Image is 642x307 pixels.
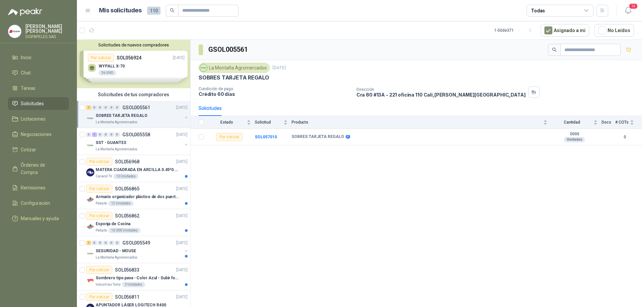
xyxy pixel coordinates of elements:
p: [DATE] [176,132,188,138]
p: SEGURIDAD - MOUSE [96,248,136,254]
button: 14 [622,5,634,17]
a: 1 0 0 0 0 0 GSOL005561[DATE] Company LogoSOBRES TARJETA REGALOLa Montaña Agromercados [86,104,189,125]
a: SOL057010 [255,135,277,139]
th: Docs [602,116,615,129]
div: 0 [92,105,97,110]
h1: Mis solicitudes [99,6,142,15]
a: Remisiones [8,181,69,194]
div: Por cotizar [216,133,242,141]
div: Solicitudes de nuevos compradoresPor cotizarSOL056924[DATE] WYPALL X-7036 UNDPor cotizarSOL056896... [77,40,190,88]
div: 10 Unidades [113,174,138,179]
p: SOL056862 [115,213,139,218]
img: Company Logo [86,222,94,231]
span: Producto [292,120,542,125]
span: search [552,47,557,52]
span: Inicio [21,54,31,61]
div: 0 [115,241,120,245]
div: 0 [98,105,103,110]
b: 0 [615,134,634,140]
th: Estado [208,116,255,129]
p: [DATE] [176,267,188,273]
div: 0 [115,105,120,110]
div: 1 [86,241,91,245]
p: La Montaña Agromercados [96,120,137,125]
p: Cra 80 #13A - 221 oficina 110 Cali , [PERSON_NAME][GEOGRAPHIC_DATA] [356,92,526,98]
a: 1 0 0 0 0 0 GSOL005549[DATE] Company LogoSEGURIDAD - MOUSELa Montaña Agromercados [86,239,189,260]
img: Company Logo [86,114,94,122]
div: 3 Unidades [122,282,145,287]
div: 0 [86,132,91,137]
img: Company Logo [200,64,207,71]
th: Producto [292,116,551,129]
div: 0 [103,241,108,245]
a: Manuales y ayuda [8,212,69,225]
span: Cantidad [551,120,592,125]
img: Company Logo [8,25,21,38]
span: # COTs [615,120,629,125]
div: 10.000 Unidades [108,228,140,233]
div: La Montaña Agromercados [199,63,270,73]
div: 0 [115,132,120,137]
p: SOBRES TARJETA REGALO [96,113,147,119]
p: Dirección [356,87,526,92]
a: Por cotizarSOL056968[DATE] Company LogoMATERA CUADRADA EN ARCILLA 0.45*0.45*0.40Caracol TV10 Unid... [77,155,190,182]
img: Company Logo [86,195,94,203]
span: Chat [21,69,31,76]
div: Todas [531,7,545,14]
p: SOL056833 [115,268,139,272]
p: La Montaña Agromercados [96,255,137,260]
p: [PERSON_NAME] [PERSON_NAME] [25,24,69,33]
p: SOL056865 [115,186,139,191]
img: Company Logo [86,141,94,149]
div: Unidades [564,137,585,142]
div: 0 [98,132,103,137]
a: Inicio [8,51,69,64]
p: GSOL005558 [122,132,150,137]
p: [DATE] [273,65,286,71]
span: Tareas [21,85,35,92]
b: 5000 [551,132,598,137]
div: 12 Unidades [108,201,133,206]
p: Esponja de Cocina [96,221,130,227]
p: [DATE] [176,294,188,300]
div: Solicitudes de tus compradores [77,88,190,101]
img: Logo peakr [8,8,42,16]
a: Configuración [8,197,69,209]
p: SST - GUANTES [96,140,126,146]
div: 0 [109,241,114,245]
a: Por cotizarSOL056865[DATE] Company LogoArmario organizador plástico de dos puertas de acuerdo a l... [77,182,190,209]
div: Por cotizar [86,212,112,220]
a: Órdenes de Compra [8,159,69,179]
p: [DATE] [176,240,188,246]
p: SOBRES TARJETA REGALO [199,74,269,81]
div: 1 [92,132,97,137]
p: Condición de pago [199,87,351,91]
a: Por cotizarSOL056833[DATE] Company LogoSombrero tipo pava - Color Azul - Subir fotoIndustrias Tom... [77,263,190,290]
div: 0 [103,105,108,110]
div: 0 [109,105,114,110]
span: Cotizar [21,146,36,153]
span: 14 [629,3,638,9]
button: No Leídos [595,24,634,37]
img: Company Logo [86,250,94,258]
a: Por cotizarSOL056862[DATE] Company LogoEsponja de CocinaPatojito10.000 Unidades [77,209,190,236]
p: MATERA CUADRADA EN ARCILLA 0.45*0.45*0.40 [96,167,179,173]
p: GSOL005549 [122,241,150,245]
p: Patojito [96,201,107,206]
div: 1 - 50 de 371 [494,25,535,36]
a: Negociaciones [8,128,69,141]
span: Solicitudes [21,100,44,107]
img: Company Logo [86,277,94,285]
p: [DATE] [176,213,188,219]
span: Manuales y ayuda [21,215,59,222]
th: Cantidad [551,116,602,129]
p: Patojito [96,228,107,233]
p: SOL056811 [115,295,139,299]
p: [DATE] [176,105,188,111]
p: Crédito 60 días [199,91,351,97]
p: [DATE] [176,159,188,165]
div: 0 [109,132,114,137]
p: [DATE] [176,186,188,192]
a: Licitaciones [8,113,69,125]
